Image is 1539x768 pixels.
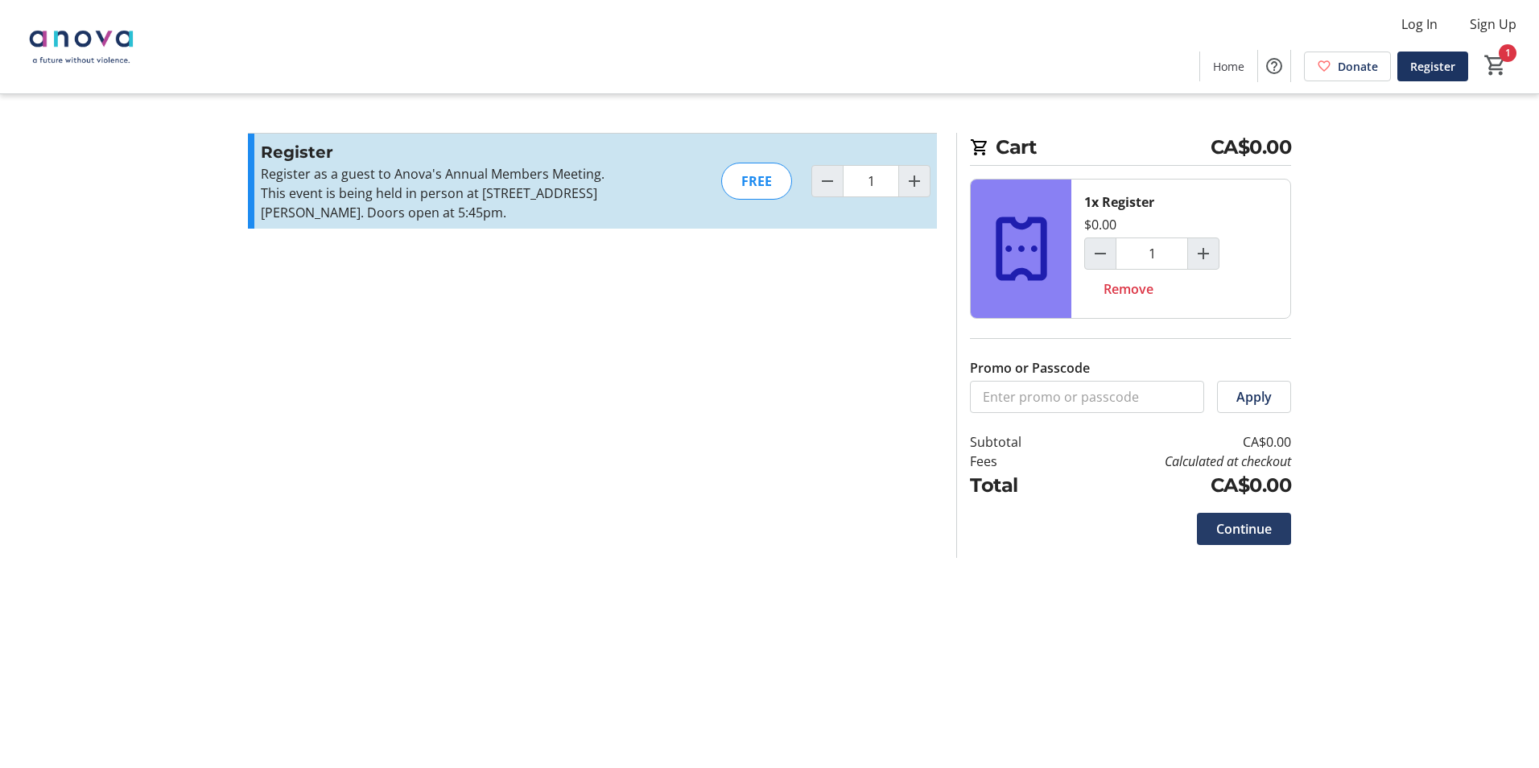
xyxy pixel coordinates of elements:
[970,452,1063,471] td: Fees
[1304,52,1391,81] a: Donate
[1338,58,1378,75] span: Donate
[1236,387,1272,407] span: Apply
[1397,52,1468,81] a: Register
[812,166,843,196] button: Decrement by one
[970,358,1090,378] label: Promo or Passcode
[1481,51,1510,80] button: Cart
[1217,381,1291,413] button: Apply
[1085,238,1116,269] button: Decrement by one
[721,163,792,200] div: FREE
[1470,14,1516,34] span: Sign Up
[1084,215,1116,234] div: $0.00
[1216,519,1272,539] span: Continue
[1388,11,1450,37] button: Log In
[1211,133,1292,162] span: CA$0.00
[970,133,1291,166] h2: Cart
[970,432,1063,452] td: Subtotal
[1197,513,1291,545] button: Continue
[899,166,930,196] button: Increment by one
[1063,432,1291,452] td: CA$0.00
[10,6,153,87] img: Anova: A Future Without Violence's Logo
[1116,237,1188,270] input: Register Quantity
[261,140,613,164] h3: Register
[1410,58,1455,75] span: Register
[1258,50,1290,82] button: Help
[1084,192,1154,212] div: 1x Register
[1457,11,1529,37] button: Sign Up
[843,165,899,197] input: Register Quantity
[1213,58,1244,75] span: Home
[1401,14,1438,34] span: Log In
[1063,471,1291,500] td: CA$0.00
[970,471,1063,500] td: Total
[970,381,1204,413] input: Enter promo or passcode
[1063,452,1291,471] td: Calculated at checkout
[261,164,613,222] p: Register as a guest to Anova's Annual Members Meeting. This event is being held in person at [STR...
[1188,238,1219,269] button: Increment by one
[1084,273,1173,305] button: Remove
[1104,279,1153,299] span: Remove
[1200,52,1257,81] a: Home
